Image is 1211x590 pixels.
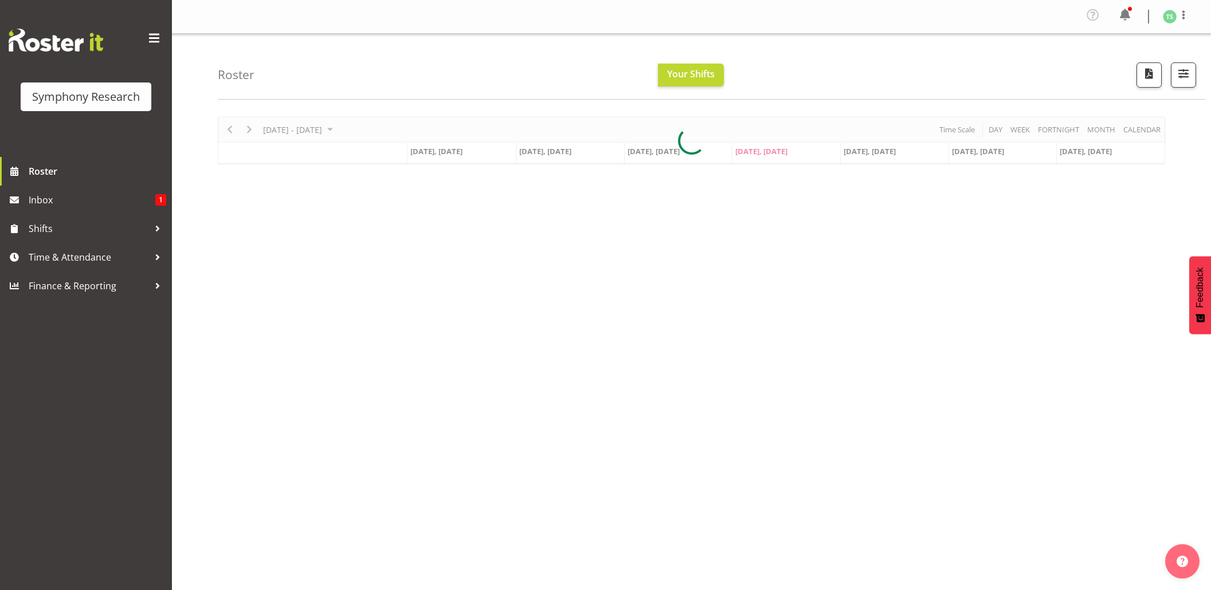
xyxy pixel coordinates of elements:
span: Shifts [29,220,149,237]
div: Symphony Research [32,88,140,105]
button: Download a PDF of the roster according to the set date range. [1136,62,1162,88]
button: Filter Shifts [1171,62,1196,88]
span: Roster [29,163,166,180]
span: Finance & Reporting [29,277,149,294]
img: tanya-stebbing1954.jpg [1163,10,1177,23]
span: Feedback [1195,268,1205,308]
span: Inbox [29,191,155,209]
h4: Roster [218,68,254,81]
span: 1 [155,194,166,206]
img: Rosterit website logo [9,29,103,52]
span: Time & Attendance [29,249,149,266]
button: Feedback - Show survey [1189,256,1211,334]
img: help-xxl-2.png [1177,556,1188,567]
button: Your Shifts [658,64,724,86]
span: Your Shifts [667,68,715,80]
